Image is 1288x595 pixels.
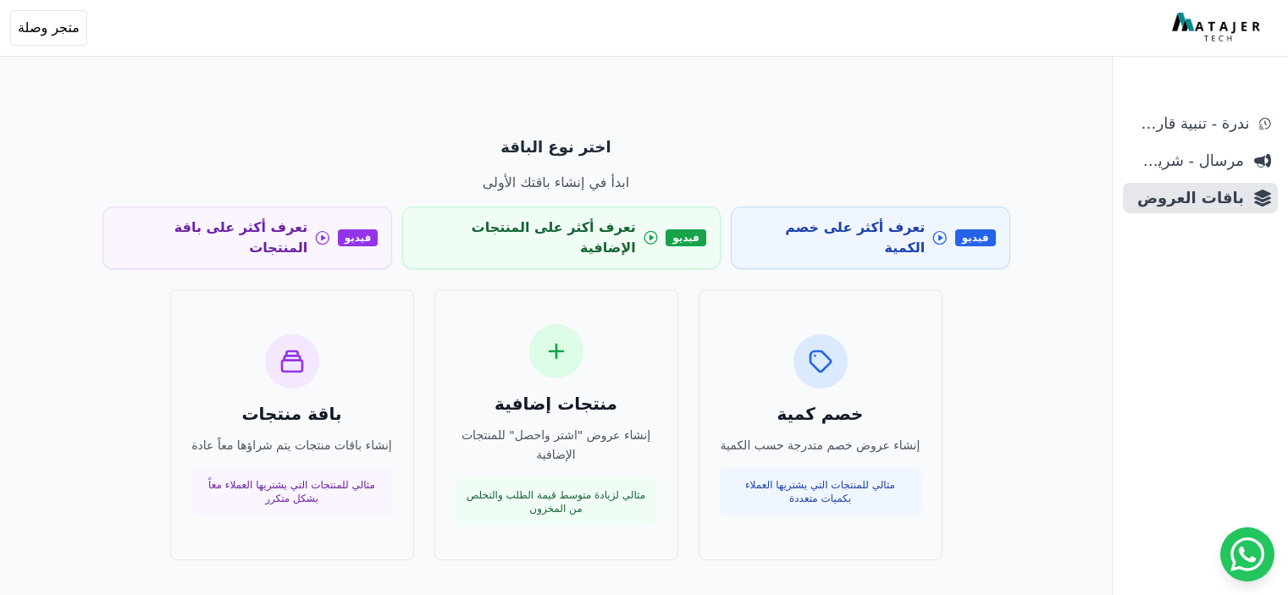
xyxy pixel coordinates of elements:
p: إنشاء باقات منتجات يتم شراؤها معاً عادة [191,436,393,455]
p: مثالي للمنتجات التي يشتريها العملاء معاً بشكل متكرر [202,478,383,505]
span: متجر وصلة [18,18,80,38]
a: فيديو تعرف أكثر على باقة المنتجات [102,207,393,269]
a: فيديو تعرف أكثر على المنتجات الإضافية [402,207,721,269]
span: تعرف أكثر على خصم الكمية [745,218,925,258]
h3: خصم كمية [720,402,921,426]
span: تعرف أكثر على باقة المنتجات [117,218,308,258]
p: مثالي للمنتجات التي يشتريها العملاء بكميات متعددة [730,478,911,505]
p: إنشاء عروض "اشتر واحصل" للمنتجات الإضافية [456,426,657,465]
span: مرسال - شريط دعاية [1130,149,1244,173]
h3: باقة منتجات [191,402,393,426]
span: فيديو [338,229,379,246]
span: فيديو [666,229,706,246]
p: إنشاء عروض خصم متدرجة حسب الكمية [720,436,921,455]
p: ابدأ في إنشاء باقتك الأولى [102,173,1010,193]
a: فيديو تعرف أكثر على خصم الكمية [731,207,1010,269]
span: ندرة - تنبية قارب علي النفاذ [1130,112,1249,135]
p: اختر نوع الباقة [102,135,1010,159]
img: MatajerTech Logo [1172,13,1264,43]
span: فيديو [955,229,996,246]
h3: منتجات إضافية [456,392,657,416]
span: باقات العروض [1130,186,1244,210]
p: مثالي لزيادة متوسط قيمة الطلب والتخلص من المخزون [466,488,647,515]
span: تعرف أكثر على المنتجات الإضافية [417,218,635,258]
button: متجر وصلة [10,10,87,46]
